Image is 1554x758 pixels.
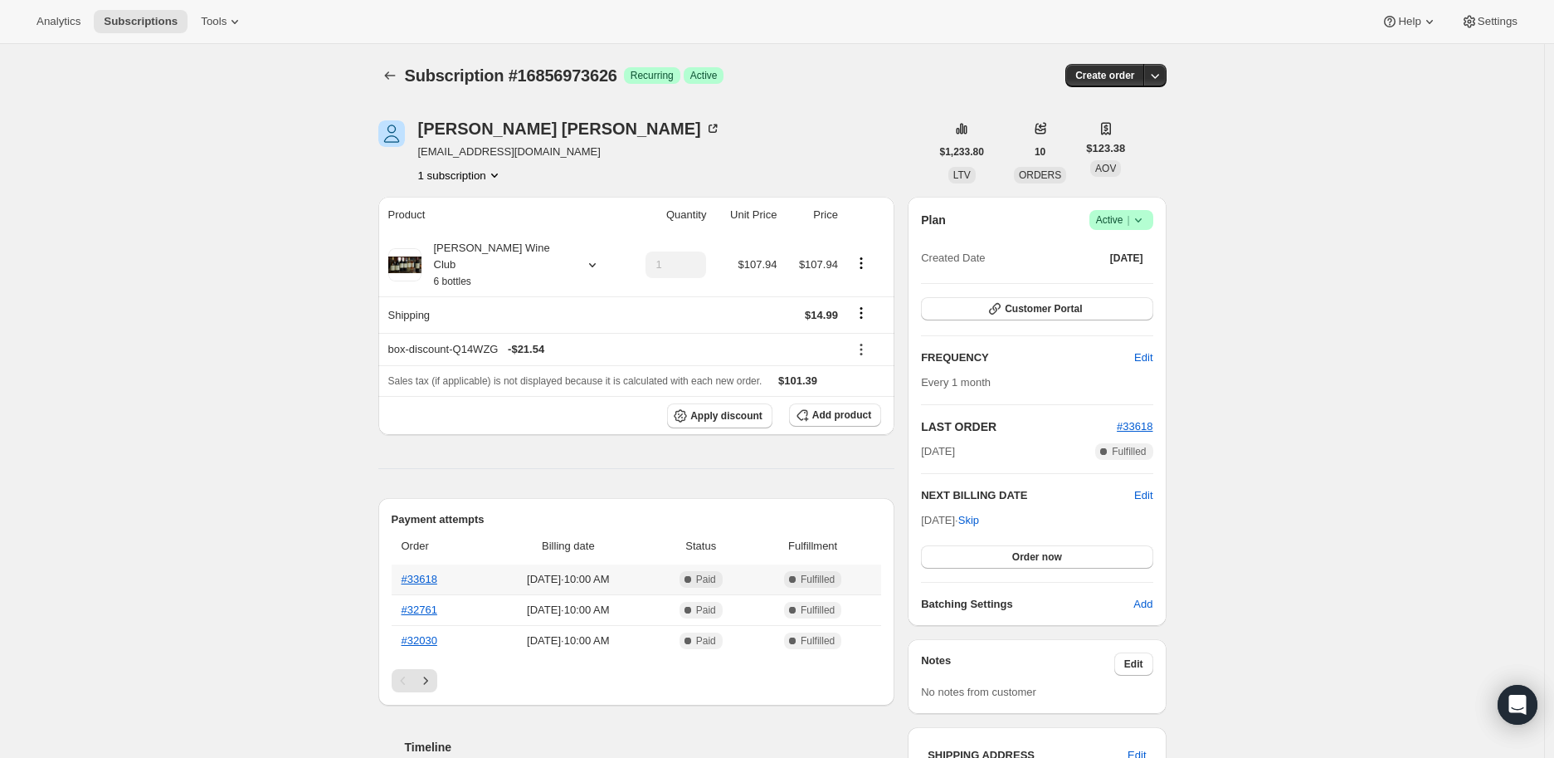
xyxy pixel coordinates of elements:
[405,66,617,85] span: Subscription #16856973626
[799,258,838,271] span: $107.94
[508,341,544,358] span: - $21.54
[696,604,716,617] span: Paid
[104,15,178,28] span: Subscriptions
[921,212,946,228] h2: Plan
[1110,252,1143,265] span: [DATE]
[1117,418,1152,435] button: #33618
[201,15,227,28] span: Tools
[1123,591,1162,618] button: Add
[789,403,881,427] button: Add product
[378,296,624,333] th: Shipping
[930,140,994,164] button: $1,233.80
[921,297,1152,320] button: Customer Portal
[1117,420,1152,433] a: #33618
[418,120,721,137] div: [PERSON_NAME] [PERSON_NAME]
[27,10,90,33] button: Analytics
[1112,445,1146,458] span: Fulfilled
[418,144,721,160] span: [EMAIL_ADDRESS][DOMAIN_NAME]
[421,240,571,290] div: [PERSON_NAME] Wine Club
[812,408,871,422] span: Add product
[392,669,882,692] nav: Pagination
[921,418,1117,435] h2: LAST ORDER
[958,512,979,529] span: Skip
[418,167,503,183] button: Product actions
[378,64,402,87] button: Subscriptions
[921,686,1036,698] span: No notes from customer
[657,538,744,555] span: Status
[921,443,955,460] span: [DATE]
[489,633,647,649] span: [DATE] · 10:00 AM
[778,374,817,387] span: $101.39
[690,69,718,82] span: Active
[392,528,485,565] th: Order
[94,10,188,33] button: Subscriptions
[1095,163,1116,174] span: AOV
[191,10,253,33] button: Tools
[1478,15,1517,28] span: Settings
[921,596,1133,613] h6: Batching Settings
[392,511,882,528] h2: Payment attempts
[921,653,1114,676] h3: Notes
[1114,653,1153,676] button: Edit
[489,538,647,555] span: Billing date
[690,409,762,423] span: Apply discount
[921,545,1152,569] button: Order now
[1133,596,1152,613] span: Add
[667,403,772,428] button: Apply discount
[782,197,842,233] th: Price
[738,258,777,271] span: $107.94
[624,197,712,233] th: Quantity
[631,69,674,82] span: Recurring
[1019,169,1061,181] span: ORDERS
[1025,140,1055,164] button: 10
[1371,10,1447,33] button: Help
[402,634,437,647] a: #32030
[848,304,874,322] button: Shipping actions
[921,487,1134,504] h2: NEXT BILLING DATE
[1035,145,1045,159] span: 10
[489,571,647,588] span: [DATE] · 10:00 AM
[711,197,782,233] th: Unit Price
[1075,69,1134,82] span: Create order
[801,573,835,586] span: Fulfilled
[388,341,838,358] div: box-discount-Q14WZG
[1005,302,1082,315] span: Customer Portal
[754,538,871,555] span: Fulfillment
[848,254,874,272] button: Product actions
[388,375,762,387] span: Sales tax (if applicable) is not displayed because it is calculated with each new order.
[921,514,979,526] span: [DATE] ·
[805,309,838,321] span: $14.99
[1127,213,1129,227] span: |
[489,602,647,619] span: [DATE] · 10:00 AM
[921,250,985,267] span: Created Date
[953,169,971,181] span: LTV
[378,197,624,233] th: Product
[1100,247,1153,270] button: [DATE]
[1086,140,1125,157] span: $123.38
[1498,685,1537,725] div: Open Intercom Messenger
[402,604,437,616] a: #32761
[434,276,471,287] small: 6 bottles
[921,350,1134,366] h2: FREQUENCY
[414,669,437,692] button: Next
[405,739,895,756] h2: Timeline
[1134,350,1152,366] span: Edit
[696,573,716,586] span: Paid
[1451,10,1527,33] button: Settings
[378,120,405,147] span: Sandy Anderson
[1096,212,1147,228] span: Active
[921,376,991,389] span: Every 1 month
[940,145,984,159] span: $1,233.80
[1065,64,1144,87] button: Create order
[801,634,835,648] span: Fulfilled
[1398,15,1420,28] span: Help
[696,634,716,648] span: Paid
[1012,550,1062,564] span: Order now
[1124,345,1162,371] button: Edit
[1124,658,1143,671] span: Edit
[1134,487,1152,504] button: Edit
[402,573,437,585] a: #33618
[801,604,835,617] span: Fulfilled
